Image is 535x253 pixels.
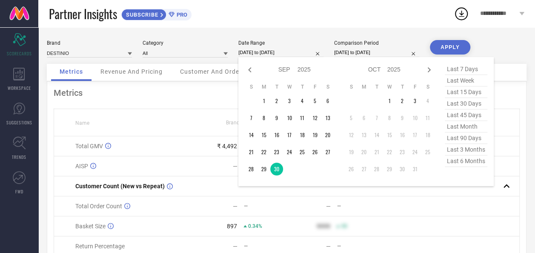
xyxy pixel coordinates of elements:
td: Tue Oct 14 2025 [370,129,383,141]
span: WORKSPACE [8,85,31,91]
td: Tue Sep 02 2025 [270,95,283,107]
td: Thu Oct 16 2025 [396,129,409,141]
span: last 90 days [445,132,487,144]
td: Tue Sep 30 2025 [270,163,283,175]
td: Mon Oct 27 2025 [358,163,370,175]
td: Thu Sep 25 2025 [296,146,309,158]
td: Wed Sep 24 2025 [283,146,296,158]
div: — [233,243,237,250]
td: Thu Oct 02 2025 [396,95,409,107]
div: — [326,203,330,210]
td: Fri Oct 24 2025 [409,146,421,158]
span: last 30 days [445,98,487,109]
td: Sun Sep 28 2025 [245,163,257,175]
span: Customer And Orders [180,68,245,75]
th: Friday [309,83,321,90]
td: Mon Oct 06 2025 [358,112,370,124]
div: ₹ 4,492 [217,143,237,149]
span: Partner Insights [49,5,117,23]
td: Sat Oct 18 2025 [421,129,434,141]
span: Name [75,120,89,126]
button: APPLY [430,40,470,55]
td: Thu Oct 23 2025 [396,146,409,158]
th: Thursday [396,83,409,90]
td: Fri Oct 03 2025 [409,95,421,107]
span: SCORECARDS [7,50,32,57]
td: Sun Oct 19 2025 [345,146,358,158]
td: Sat Oct 25 2025 [421,146,434,158]
td: Sun Sep 07 2025 [245,112,257,124]
span: last 6 months [445,155,487,167]
td: Thu Sep 04 2025 [296,95,309,107]
th: Monday [358,83,370,90]
input: Select comparison period [334,48,419,57]
td: Thu Sep 18 2025 [296,129,309,141]
td: Tue Sep 09 2025 [270,112,283,124]
td: Thu Oct 09 2025 [396,112,409,124]
div: 9999 [316,223,330,230]
td: Fri Sep 19 2025 [309,129,321,141]
span: 50 [341,223,347,229]
td: Fri Sep 12 2025 [309,112,321,124]
td: Tue Oct 28 2025 [370,163,383,175]
td: Sun Oct 26 2025 [345,163,358,175]
span: Customer Count (New vs Repeat) [75,183,165,190]
td: Mon Sep 01 2025 [257,95,270,107]
span: FWD [15,188,23,195]
div: Next month [424,65,434,75]
div: Date Range [238,40,323,46]
input: Select date range [238,48,323,57]
span: PRO [175,11,187,18]
span: AISP [75,163,88,170]
span: last week [445,75,487,86]
td: Fri Sep 26 2025 [309,146,321,158]
td: Sat Oct 11 2025 [421,112,434,124]
th: Wednesday [383,83,396,90]
td: Mon Sep 15 2025 [257,129,270,141]
td: Sat Sep 13 2025 [321,112,334,124]
td: Wed Oct 22 2025 [383,146,396,158]
td: Tue Sep 16 2025 [270,129,283,141]
td: Wed Sep 17 2025 [283,129,296,141]
div: 897 [227,223,237,230]
th: Tuesday [270,83,283,90]
th: Monday [257,83,270,90]
span: Return Percentage [75,243,125,250]
th: Wednesday [283,83,296,90]
th: Saturday [421,83,434,90]
span: last month [445,121,487,132]
td: Sun Oct 05 2025 [345,112,358,124]
span: last 15 days [445,86,487,98]
td: Mon Oct 20 2025 [358,146,370,158]
div: Comparison Period [334,40,419,46]
td: Wed Sep 03 2025 [283,95,296,107]
td: Wed Oct 01 2025 [383,95,396,107]
th: Thursday [296,83,309,90]
div: Category [143,40,228,46]
span: SUGGESTIONS [6,119,32,126]
td: Mon Sep 08 2025 [257,112,270,124]
td: Sun Sep 21 2025 [245,146,257,158]
span: Brand Value [226,120,254,126]
a: SUBSCRIBEPRO [121,7,192,20]
div: — [233,163,237,170]
th: Friday [409,83,421,90]
th: Tuesday [370,83,383,90]
td: Tue Sep 23 2025 [270,146,283,158]
td: Mon Sep 22 2025 [257,146,270,158]
span: last 7 days [445,63,487,75]
td: Tue Oct 21 2025 [370,146,383,158]
span: SUBSCRIBE [122,11,160,18]
div: — [337,203,379,209]
span: last 45 days [445,109,487,121]
span: Basket Size [75,223,106,230]
td: Sat Sep 06 2025 [321,95,334,107]
td: Fri Oct 17 2025 [409,129,421,141]
div: — [337,243,379,249]
span: Total GMV [75,143,103,149]
div: Previous month [245,65,255,75]
td: Wed Oct 29 2025 [383,163,396,175]
td: Sat Sep 27 2025 [321,146,334,158]
td: Mon Sep 29 2025 [257,163,270,175]
td: Wed Oct 08 2025 [383,112,396,124]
